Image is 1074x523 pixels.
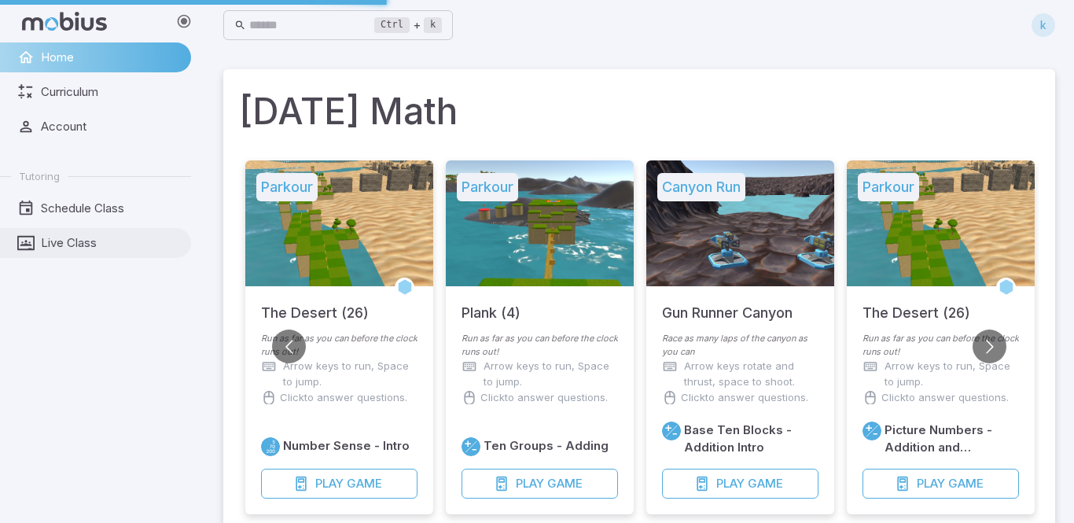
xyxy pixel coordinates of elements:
[462,332,618,359] p: Run as far as you can before the clock runs out!
[41,118,180,135] span: Account
[261,437,280,456] a: Place Value
[681,390,808,406] p: Click to answer questions.
[480,390,608,406] p: Click to answer questions.
[863,469,1019,499] button: PlayGame
[462,469,618,499] button: PlayGame
[462,437,480,456] a: Addition and Subtraction
[41,234,180,252] span: Live Class
[261,469,417,499] button: PlayGame
[41,200,180,217] span: Schedule Class
[858,173,919,201] h5: Parkour
[280,390,407,406] p: Click to answer questions.
[657,173,745,201] h5: Canyon Run
[1032,13,1055,37] div: k
[662,422,681,440] a: Addition and Subtraction
[684,422,818,456] h6: Base Ten Blocks - Addition Intro
[462,286,520,324] h5: Plank (4)
[716,475,745,492] span: Play
[19,169,60,183] span: Tutoring
[374,17,410,33] kbd: Ctrl
[885,359,1019,390] p: Arrow keys to run, Space to jump.
[283,359,417,390] p: Arrow keys to run, Space to jump.
[748,475,783,492] span: Game
[239,85,1039,138] h1: [DATE] Math
[516,475,544,492] span: Play
[41,83,180,101] span: Curriculum
[881,390,1009,406] p: Click to answer questions.
[547,475,583,492] span: Game
[424,17,442,33] kbd: k
[684,359,818,390] p: Arrow keys rotate and thrust, space to shoot.
[662,286,793,324] h5: Gun Runner Canyon
[973,330,1006,363] button: Go to next slide
[484,359,618,390] p: Arrow keys to run, Space to jump.
[885,422,1019,456] h6: Picture Numbers - Addition and Subtraction
[917,475,945,492] span: Play
[256,173,318,201] h5: Parkour
[863,286,970,324] h5: The Desert (26)
[662,332,818,359] p: Race as many laps of the canyon as you can
[863,422,881,440] a: Addition and Subtraction
[261,332,417,359] p: Run as far as you can before the clock runs out!
[315,475,344,492] span: Play
[347,475,382,492] span: Game
[374,16,442,35] div: +
[283,437,410,455] h6: Number Sense - Intro
[484,437,609,455] h6: Ten Groups - Adding
[272,330,306,363] button: Go to previous slide
[457,173,518,201] h5: Parkour
[948,475,984,492] span: Game
[863,332,1019,359] p: Run as far as you can before the clock runs out!
[41,49,180,66] span: Home
[662,469,818,499] button: PlayGame
[261,286,369,324] h5: The Desert (26)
